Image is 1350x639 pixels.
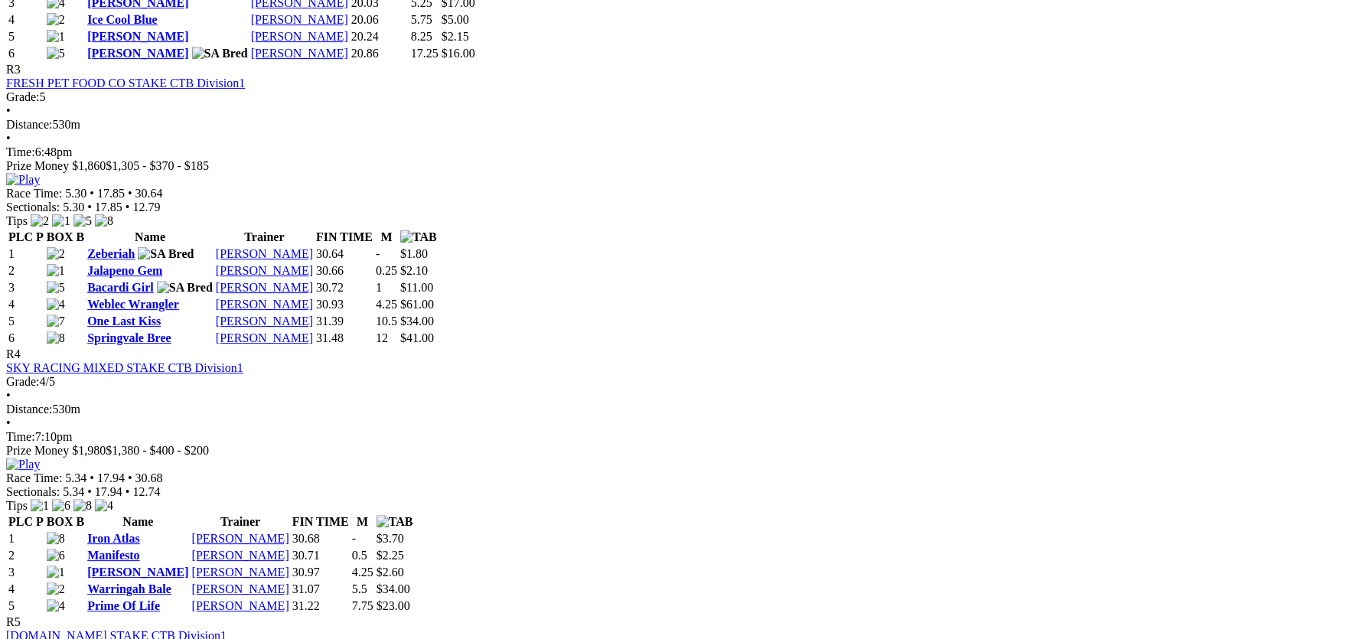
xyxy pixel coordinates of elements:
img: 1 [47,264,65,278]
td: 6 [8,331,44,346]
span: • [6,104,11,117]
span: Grade: [6,375,40,388]
a: Ice Cool Blue [87,13,158,26]
text: 4.25 [352,566,373,579]
span: 17.85 [95,201,122,214]
img: 5 [73,214,92,228]
span: 5.34 [63,485,84,498]
span: 17.85 [97,187,125,200]
img: SA Bred [157,281,213,295]
th: M [351,514,374,530]
img: 8 [95,214,113,228]
span: R4 [6,347,21,360]
td: 3 [8,280,44,295]
span: $11.00 [400,281,433,294]
span: Tips [6,499,28,512]
td: 5 [8,29,44,44]
a: [PERSON_NAME] [216,281,313,294]
img: 4 [47,298,65,311]
img: 2 [31,214,49,228]
img: 1 [47,566,65,579]
a: Bacardi Girl [87,281,154,294]
span: • [6,416,11,429]
span: PLC [8,515,33,528]
span: 17.94 [97,471,125,484]
span: Time: [6,430,35,443]
td: 30.68 [292,531,350,546]
a: [PERSON_NAME] [216,247,313,260]
span: • [87,201,92,214]
span: $1,305 - $370 - $185 [106,159,209,172]
a: Iron Atlas [87,532,140,545]
span: Distance: [6,403,52,416]
a: Manifesto [87,549,139,562]
a: [PERSON_NAME] [192,532,289,545]
img: 1 [31,499,49,513]
a: [PERSON_NAME] [216,315,313,328]
span: B [76,230,84,243]
th: FIN TIME [292,514,350,530]
span: $1.80 [400,247,428,260]
span: • [87,485,92,498]
img: Play [6,173,40,187]
span: 12.74 [132,485,160,498]
img: 8 [47,331,65,345]
td: 20.06 [351,12,409,28]
td: 30.72 [315,280,373,295]
span: $2.10 [400,264,428,277]
a: FRESH PET FOOD CO STAKE CTB Division1 [6,77,245,90]
a: [PERSON_NAME] [251,13,348,26]
span: Sectionals: [6,485,60,498]
span: • [128,471,132,484]
a: Weblec Wrangler [87,298,179,311]
span: 12.79 [132,201,160,214]
text: 0.25 [376,264,397,277]
span: $1,380 - $400 - $200 [106,444,209,457]
td: 31.48 [315,331,373,346]
img: TAB [400,230,437,244]
text: 1 [376,281,382,294]
img: SA Bred [192,47,248,60]
div: 530m [6,403,1344,416]
text: 5.5 [352,582,367,595]
div: 6:48pm [6,145,1344,159]
span: $16.00 [442,47,475,60]
div: Prize Money $1,860 [6,159,1344,173]
span: 30.64 [135,187,163,200]
img: 2 [47,247,65,261]
span: • [6,132,11,145]
img: 8 [73,499,92,513]
text: 8.25 [411,30,432,43]
div: 5 [6,90,1344,104]
span: 5.30 [63,201,84,214]
td: 3 [8,565,44,580]
img: 6 [52,499,70,513]
td: 30.97 [292,565,350,580]
td: 20.24 [351,29,409,44]
td: 1 [8,531,44,546]
a: Springvale Bree [87,331,171,344]
a: [PERSON_NAME] [87,30,188,43]
div: 7:10pm [6,430,1344,444]
span: B [76,515,84,528]
a: Prime Of Life [87,599,160,612]
span: P [36,515,44,528]
span: 5.30 [65,187,86,200]
a: [PERSON_NAME] [216,298,313,311]
div: Prize Money $1,980 [6,444,1344,458]
img: 6 [47,549,65,562]
text: 5.75 [411,13,432,26]
img: 4 [47,599,65,613]
text: 17.25 [411,47,439,60]
img: SA Bred [138,247,194,261]
a: [PERSON_NAME] [87,566,188,579]
th: Name [86,230,214,245]
a: [PERSON_NAME] [192,566,289,579]
span: $2.60 [377,566,404,579]
span: 17.94 [95,485,122,498]
text: 4.25 [376,298,397,311]
span: BOX [47,515,73,528]
img: 5 [47,281,65,295]
span: $2.25 [377,549,404,562]
td: 30.64 [315,246,373,262]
